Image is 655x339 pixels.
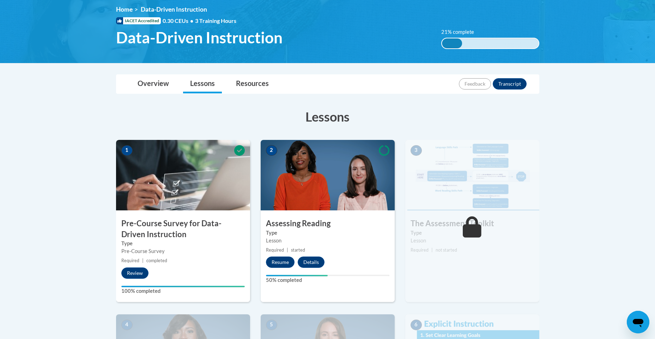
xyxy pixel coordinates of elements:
a: Overview [131,75,176,93]
span: IACET Accredited [116,17,161,24]
span: completed [146,258,167,263]
span: started [291,247,305,253]
iframe: Button to launch messaging window [627,311,649,333]
span: Required [121,258,139,263]
div: 21% complete [442,38,462,48]
span: | [142,258,144,263]
span: 2 [266,145,277,156]
button: Details [298,257,325,268]
h3: Pre-Course Survey for Data-Driven Instruction [116,218,250,240]
div: Lesson [411,237,534,245]
img: Course Image [116,140,250,210]
span: Data-Driven Instruction [116,28,283,47]
a: Lessons [183,75,222,93]
span: 5 [266,320,277,330]
span: 1 [121,145,133,156]
span: | [431,247,433,253]
label: 100% completed [121,287,245,295]
button: Resume [266,257,295,268]
span: 6 [411,320,422,330]
span: | [287,247,288,253]
h3: Assessing Reading [261,218,395,229]
span: 3 [411,145,422,156]
div: Your progress [121,286,245,287]
label: Type [266,229,389,237]
h3: Lessons [116,108,539,125]
span: Required [411,247,429,253]
label: 21% complete [441,28,482,36]
span: 0.30 CEUs [163,17,195,25]
a: Resources [229,75,276,93]
button: Transcript [493,78,527,90]
label: 50% completed [266,276,389,284]
span: • [190,17,193,24]
span: Required [266,247,284,253]
span: 4 [121,320,133,330]
span: Data-Driven Instruction [141,6,207,13]
span: 3 Training Hours [195,17,236,24]
div: Lesson [266,237,389,245]
img: Course Image [405,140,539,210]
img: Course Image [261,140,395,210]
button: Feedback [459,78,491,90]
span: not started [436,247,457,253]
a: Home [116,6,133,13]
div: Pre-Course Survey [121,247,245,255]
div: Your progress [266,275,328,276]
button: Review [121,267,148,279]
label: Type [121,240,245,247]
label: Type [411,229,534,237]
h3: The Assessment Toolkit [405,218,539,229]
